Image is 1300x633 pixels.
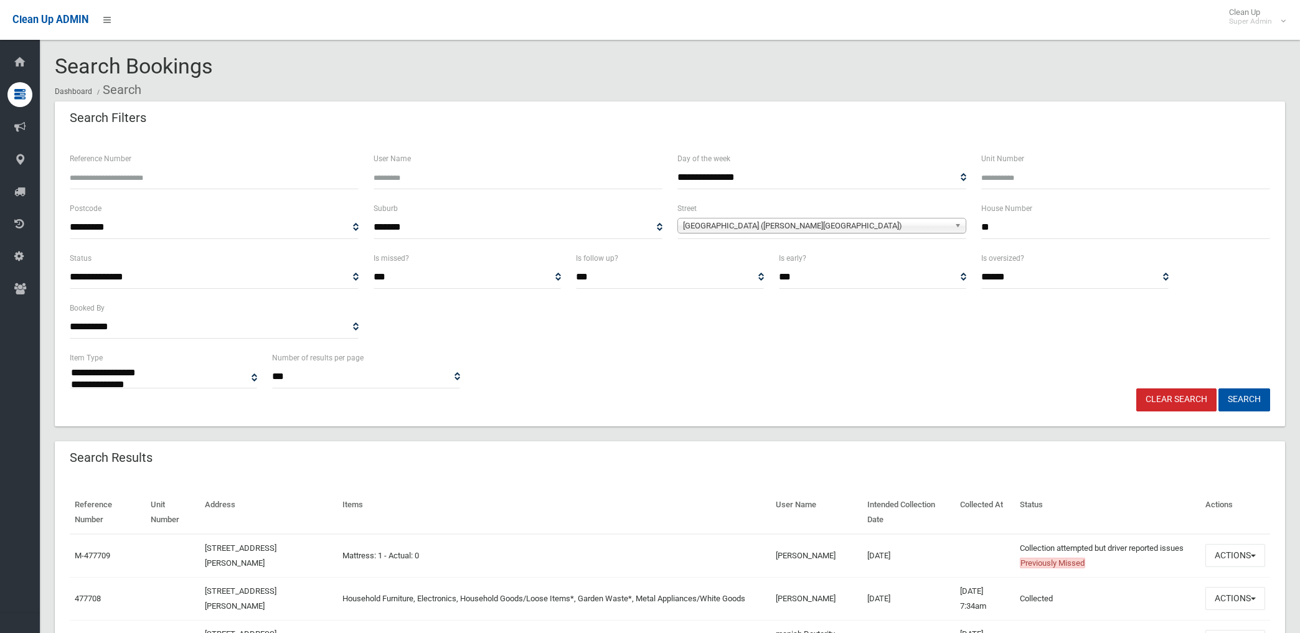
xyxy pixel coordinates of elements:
[75,594,101,603] a: 477708
[981,251,1024,265] label: Is oversized?
[272,351,364,365] label: Number of results per page
[771,491,862,534] th: User Name
[374,152,411,166] label: User Name
[70,301,105,315] label: Booked By
[955,577,1015,620] td: [DATE] 7:34am
[1200,491,1270,534] th: Actions
[55,106,161,130] header: Search Filters
[683,218,949,233] span: [GEOGRAPHIC_DATA] ([PERSON_NAME][GEOGRAPHIC_DATA])
[1205,587,1265,610] button: Actions
[12,14,88,26] span: Clean Up ADMIN
[677,152,730,166] label: Day of the week
[862,491,955,534] th: Intended Collection Date
[205,586,276,611] a: [STREET_ADDRESS][PERSON_NAME]
[70,351,103,365] label: Item Type
[374,202,398,215] label: Suburb
[146,491,199,534] th: Unit Number
[337,491,771,534] th: Items
[1205,544,1265,567] button: Actions
[205,543,276,568] a: [STREET_ADDRESS][PERSON_NAME]
[70,491,146,534] th: Reference Number
[55,87,92,96] a: Dashboard
[70,152,131,166] label: Reference Number
[1136,388,1217,411] a: Clear Search
[70,251,92,265] label: Status
[1218,388,1270,411] button: Search
[955,491,1015,534] th: Collected At
[862,534,955,578] td: [DATE]
[94,78,141,101] li: Search
[75,551,110,560] a: M-477709
[337,534,771,578] td: Mattress: 1 - Actual: 0
[1020,558,1085,568] span: Previously Missed
[374,251,409,265] label: Is missed?
[55,446,167,470] header: Search Results
[1229,17,1272,26] small: Super Admin
[862,577,955,620] td: [DATE]
[576,251,618,265] label: Is follow up?
[981,152,1024,166] label: Unit Number
[1015,577,1200,620] td: Collected
[200,491,337,534] th: Address
[1015,534,1200,578] td: Collection attempted but driver reported issues
[55,54,213,78] span: Search Bookings
[981,202,1032,215] label: House Number
[771,577,862,620] td: [PERSON_NAME]
[771,534,862,578] td: [PERSON_NAME]
[70,202,101,215] label: Postcode
[1015,491,1200,534] th: Status
[337,577,771,620] td: Household Furniture, Electronics, Household Goods/Loose Items*, Garden Waste*, Metal Appliances/W...
[1223,7,1284,26] span: Clean Up
[677,202,697,215] label: Street
[779,251,806,265] label: Is early?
